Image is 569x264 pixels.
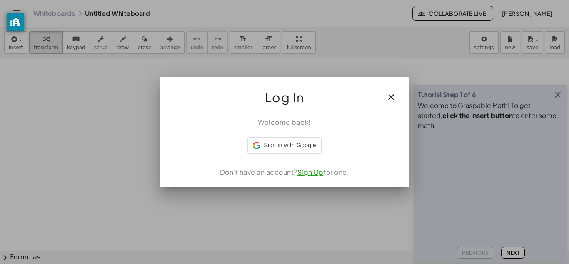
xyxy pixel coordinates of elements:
div: Don't have an account? for one. [170,167,399,177]
a: Sign Up [297,168,324,176]
span: Sign in with Google [264,141,316,150]
div: Welcome back! [170,117,399,127]
button: privacy banner [7,13,24,31]
div: Sign in with Google [247,137,321,154]
span: Log In [265,87,304,107]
